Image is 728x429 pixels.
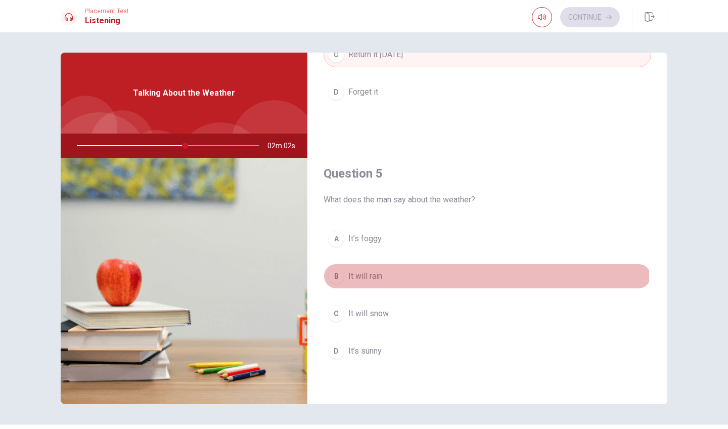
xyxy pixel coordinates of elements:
[85,15,129,27] h1: Listening
[328,47,344,63] div: C
[324,194,651,206] span: What does the man say about the weather?
[328,306,344,322] div: C
[348,308,389,320] span: It will snow
[85,8,129,15] span: Placement Test
[324,165,651,182] h4: Question 5
[133,87,235,99] span: Talking About the Weather
[61,158,307,404] img: Talking About the Weather
[324,42,651,67] button: CReturn it [DATE]
[348,86,378,98] span: Forget it
[328,231,344,247] div: A
[328,84,344,100] div: D
[324,264,651,289] button: BIt will rain
[348,270,382,282] span: It will rain
[348,233,382,245] span: It’s foggy
[348,345,382,357] span: It’s sunny
[324,301,651,326] button: CIt will snow
[324,79,651,105] button: DForget it
[267,134,303,158] span: 02m 02s
[328,268,344,284] div: B
[324,226,651,251] button: AIt’s foggy
[348,49,403,61] span: Return it [DATE]
[328,343,344,359] div: D
[324,338,651,364] button: DIt’s sunny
